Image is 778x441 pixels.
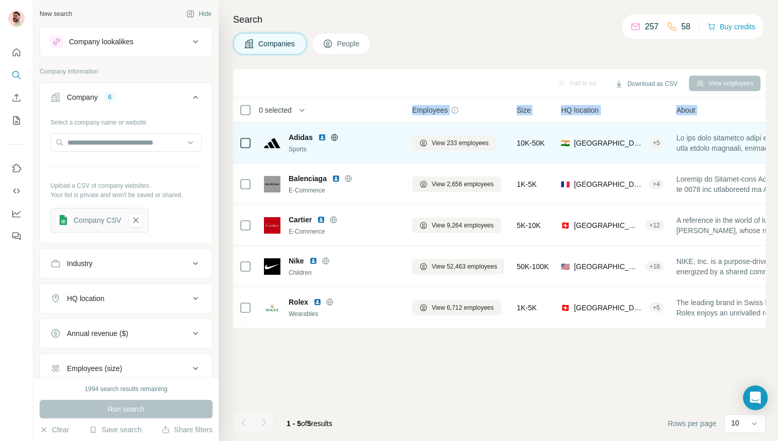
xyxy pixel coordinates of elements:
[89,425,142,435] button: Save search
[40,251,212,276] button: Industry
[517,179,537,189] span: 1K-5K
[162,425,213,435] button: Share filters
[561,105,598,115] span: HQ location
[40,425,69,435] button: Clear
[40,9,72,19] div: New search
[50,181,202,190] p: Upload a CSV of company websites.
[517,138,544,148] span: 10K-50K
[8,111,25,130] button: My lists
[40,85,212,114] button: Company6
[432,221,494,230] span: View 9,264 employees
[289,132,313,143] span: Adidas
[517,303,537,313] span: 1K-5K
[69,37,133,47] div: Company lookalikes
[743,385,768,410] div: Open Intercom Messenger
[289,215,312,225] span: Cartier
[264,135,280,151] img: Logo of Adidas
[67,258,93,269] div: Industry
[432,180,494,189] span: View 2,656 employees
[287,419,332,428] span: results
[40,321,212,346] button: Annual revenue ($)
[574,179,644,189] span: [GEOGRAPHIC_DATA], [GEOGRAPHIC_DATA], [GEOGRAPHIC_DATA]
[287,419,301,428] span: 1 - 5
[412,300,501,315] button: View 6,712 employees
[337,39,361,49] span: People
[40,286,212,311] button: HQ location
[574,220,641,231] span: [GEOGRAPHIC_DATA], [GEOGRAPHIC_DATA]
[289,173,327,184] span: Balenciaga
[67,293,104,304] div: HQ location
[40,29,212,54] button: Company lookalikes
[50,114,202,127] div: Select a company name or website
[676,105,695,115] span: About
[708,20,755,34] button: Buy credits
[179,6,219,22] button: Hide
[318,133,326,142] img: LinkedIn logo
[574,138,644,148] span: [GEOGRAPHIC_DATA]
[645,221,664,230] div: + 12
[332,174,340,183] img: LinkedIn logo
[668,418,716,429] span: Rows per page
[412,218,501,233] button: View 9,264 employees
[645,21,659,33] p: 257
[317,216,325,224] img: LinkedIn logo
[412,105,448,115] span: Employees
[67,92,98,102] div: Company
[289,145,400,154] div: Sports
[104,93,116,102] div: 6
[264,217,280,234] img: Logo of Cartier
[8,89,25,107] button: Enrich CSV
[608,76,684,92] button: Download as CSV
[8,204,25,223] button: Dashboard
[561,261,570,272] span: 🇺🇸
[561,138,570,148] span: 🇮🇳
[8,227,25,245] button: Feedback
[74,215,121,225] div: Company CSV
[517,220,541,231] span: 5K-10K
[233,12,766,27] h4: Search
[307,419,311,428] span: 5
[67,328,128,339] div: Annual revenue ($)
[289,309,400,319] div: Wearables
[264,299,280,316] img: Logo of Rolex
[517,105,531,115] span: Size
[517,261,549,272] span: 50K-100K
[561,303,570,313] span: 🇨🇭
[649,303,664,312] div: + 5
[561,220,570,231] span: 🇨🇭
[301,419,307,428] span: of
[289,227,400,236] div: E-Commerce
[731,418,739,428] p: 10
[8,66,25,84] button: Search
[40,356,212,381] button: Employees (size)
[412,177,501,192] button: View 2,656 employees
[289,297,308,307] span: Rolex
[258,39,296,49] span: Companies
[561,179,570,189] span: 🇫🇷
[412,135,496,151] button: View 233 employees
[8,43,25,62] button: Quick start
[259,105,292,115] span: 0 selected
[56,213,70,227] img: gsheets icon
[289,268,400,277] div: Children
[289,186,400,195] div: E-Commerce
[40,67,213,76] p: Company information
[645,262,664,271] div: + 18
[264,258,280,275] img: Logo of Nike
[264,176,280,192] img: Logo of Balenciaga
[412,259,504,274] button: View 52,463 employees
[8,182,25,200] button: Use Surfe API
[681,21,691,33] p: 58
[574,261,641,272] span: [GEOGRAPHIC_DATA], [US_STATE]
[8,159,25,178] button: Use Surfe on LinkedIn
[309,257,317,265] img: LinkedIn logo
[649,180,664,189] div: + 4
[432,262,497,271] span: View 52,463 employees
[289,256,304,266] span: Nike
[67,363,122,374] div: Employees (size)
[85,384,168,394] div: 1994 search results remaining
[432,303,494,312] span: View 6,712 employees
[574,303,644,313] span: [GEOGRAPHIC_DATA], [GEOGRAPHIC_DATA]
[432,138,489,148] span: View 233 employees
[8,10,25,27] img: Avatar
